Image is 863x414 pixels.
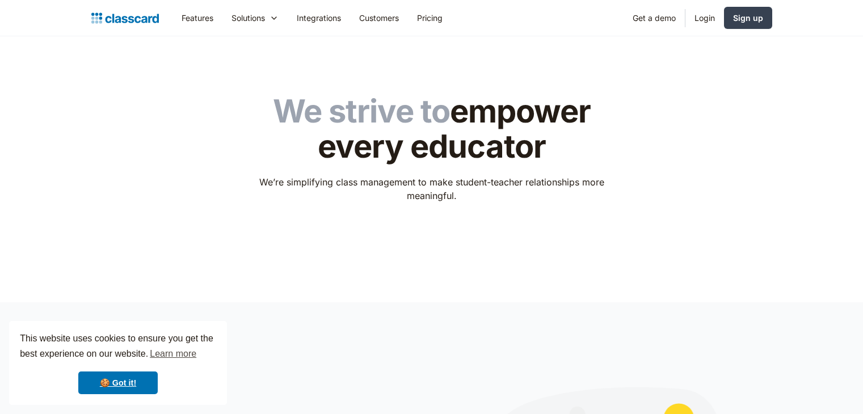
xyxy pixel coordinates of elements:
div: Solutions [222,5,288,31]
a: learn more about cookies [148,345,198,362]
span: We strive to [273,92,450,130]
a: Get a demo [624,5,685,31]
div: Sign up [733,12,763,24]
div: cookieconsent [9,321,227,405]
a: Pricing [408,5,452,31]
p: We’re simplifying class management to make student-teacher relationships more meaningful. [251,175,612,202]
a: dismiss cookie message [78,371,158,394]
a: Features [172,5,222,31]
a: Logo [91,10,159,26]
a: Integrations [288,5,350,31]
span: This website uses cookies to ensure you get the best experience on our website. [20,332,216,362]
h1: empower every educator [251,94,612,164]
a: Sign up [724,7,772,29]
a: Customers [350,5,408,31]
div: Solutions [231,12,265,24]
a: Login [685,5,724,31]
